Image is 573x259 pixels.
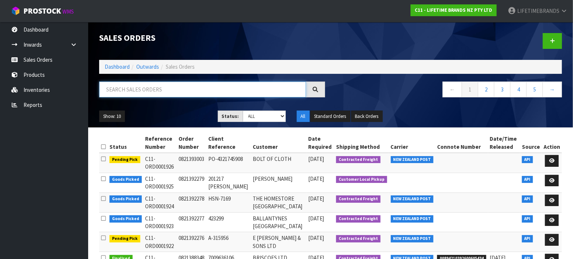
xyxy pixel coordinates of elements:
[308,195,324,202] span: [DATE]
[11,6,20,15] img: cube-alt.png
[308,155,324,162] span: [DATE]
[297,111,310,122] button: All
[251,212,306,232] td: BALLANTYNES [GEOGRAPHIC_DATA]
[494,82,511,97] a: 3
[108,133,144,153] th: Status
[334,133,389,153] th: Shipping Method
[522,156,533,163] span: API
[391,215,434,223] span: NEW ZEALAND POST
[522,195,533,203] span: API
[336,215,381,223] span: Contracted Freight
[308,234,324,241] span: [DATE]
[177,153,206,173] td: 0821393003
[336,176,387,183] span: Customer Local Pickup
[517,7,559,14] span: LIFETIMEBRANDS
[336,82,562,100] nav: Page navigation
[177,232,206,252] td: 0821392276
[105,63,130,70] a: Dashboard
[522,235,533,242] span: API
[144,173,177,193] td: C11-ORD0001925
[144,212,177,232] td: C11-ORD0001923
[207,133,251,153] th: Client Reference
[310,111,350,122] button: Standard Orders
[389,133,436,153] th: Carrier
[251,193,306,212] td: THE HOMESTORE [GEOGRAPHIC_DATA]
[478,82,494,97] a: 2
[251,232,306,252] td: E [PERSON_NAME] & SONS LTD
[488,133,520,153] th: Date/Time Released
[542,133,562,153] th: Action
[99,111,125,122] button: Show: 10
[543,82,562,97] a: →
[144,133,177,153] th: Reference Number
[526,82,543,97] a: 5
[391,156,434,163] span: NEW ZEALAND POST
[306,133,334,153] th: Date Required
[99,33,325,43] h1: Sales Orders
[415,7,493,13] strong: C11 - LIFETIME BRANDS NZ PTY LTD
[144,153,177,173] td: C11-ORD0001926
[136,63,159,70] a: Outwards
[144,193,177,212] td: C11-ORD0001924
[144,232,177,252] td: C11-ORD0001922
[177,173,206,193] td: 0821392279
[251,133,306,153] th: Customer
[109,156,140,163] span: Pending Pick
[308,215,324,222] span: [DATE]
[351,111,383,122] button: Back Orders
[207,193,251,212] td: HSN-7169
[177,133,206,153] th: Order Number
[462,82,478,97] a: 1
[207,212,251,232] td: 423299
[109,235,140,242] span: Pending Pick
[251,153,306,173] td: BOLT OF CLOTH
[510,82,527,97] a: 4
[520,133,542,153] th: Source
[391,195,434,203] span: NEW ZEALAND POST
[391,235,434,242] span: NEW ZEALAND POST
[251,173,306,193] td: [PERSON_NAME]
[109,176,142,183] span: Goods Picked
[336,195,381,203] span: Contracted Freight
[99,82,306,97] input: Search sales orders
[62,8,74,15] small: WMS
[336,235,381,242] span: Contracted Freight
[522,215,533,223] span: API
[207,232,251,252] td: A-315956
[177,193,206,212] td: 0821392278
[222,113,239,119] strong: Status:
[166,63,195,70] span: Sales Orders
[336,156,381,163] span: Contracted Freight
[207,173,251,193] td: 201217 [PERSON_NAME]
[109,195,142,203] span: Goods Picked
[207,153,251,173] td: PO-4321745908
[522,176,533,183] span: API
[308,175,324,182] span: [DATE]
[443,82,462,97] a: ←
[177,212,206,232] td: 0821392277
[435,133,488,153] th: Connote Number
[24,6,61,16] span: ProStock
[109,215,142,223] span: Goods Picked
